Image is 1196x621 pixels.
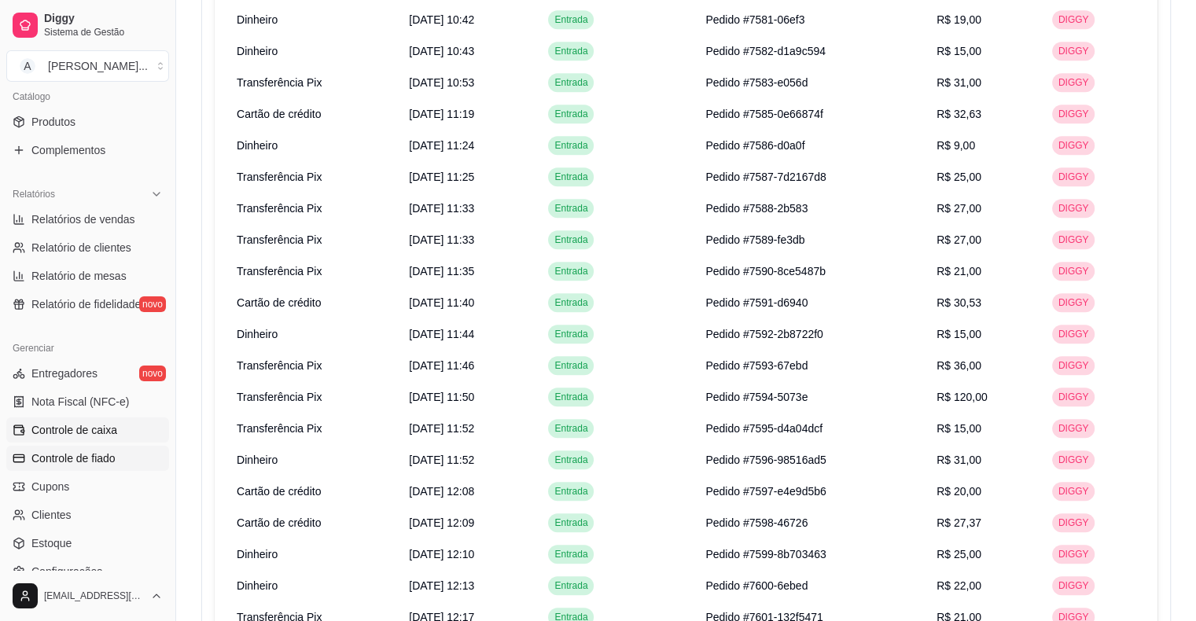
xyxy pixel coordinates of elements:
[409,45,474,57] span: [DATE] 10:43
[705,579,808,592] span: Pedido #7600-6ebed
[705,171,826,183] span: Pedido #7587-7d2167d8
[1055,422,1092,435] span: DIGGY
[937,485,981,498] span: R$ 20,00
[409,108,474,120] span: [DATE] 11:19
[551,76,591,89] span: Entrada
[705,422,822,435] span: Pedido #7595-d4a04dcf
[705,328,822,340] span: Pedido #7592-2b8722f0
[551,265,591,277] span: Entrada
[31,366,98,381] span: Entregadores
[237,139,278,152] span: Dinheiro
[6,50,169,82] button: Select a team
[937,233,981,246] span: R$ 27,00
[31,507,72,523] span: Clientes
[237,76,322,89] span: Transferência Pix
[31,479,69,494] span: Cupons
[551,139,591,152] span: Entrada
[551,454,591,466] span: Entrada
[1055,45,1092,57] span: DIGGY
[1055,391,1092,403] span: DIGGY
[6,84,169,109] div: Catálogo
[409,391,474,403] span: [DATE] 11:50
[1055,233,1092,246] span: DIGGY
[6,577,169,615] button: [EMAIL_ADDRESS][DOMAIN_NAME]
[44,590,144,602] span: [EMAIL_ADDRESS][DOMAIN_NAME]
[705,76,808,89] span: Pedido #7583-e056d
[705,454,826,466] span: Pedido #7596-98516ad5
[705,233,804,246] span: Pedido #7589-fe3db
[937,516,981,529] span: R$ 27,37
[237,108,321,120] span: Cartão de crédito
[1055,13,1092,26] span: DIGGY
[937,391,988,403] span: R$ 120,00
[6,389,169,414] a: Nota Fiscal (NFC-e)
[6,531,169,556] a: Estoque
[13,188,55,200] span: Relatórios
[551,359,591,372] span: Entrada
[937,13,981,26] span: R$ 19,00
[937,265,981,277] span: R$ 21,00
[705,516,808,529] span: Pedido #7598-46726
[237,265,322,277] span: Transferência Pix
[937,202,981,215] span: R$ 27,00
[237,296,321,309] span: Cartão de crédito
[409,328,474,340] span: [DATE] 11:44
[31,268,127,284] span: Relatório de mesas
[937,296,981,309] span: R$ 30,53
[1055,579,1092,592] span: DIGGY
[705,139,804,152] span: Pedido #7586-d0a0f
[409,548,474,560] span: [DATE] 12:10
[937,139,975,152] span: R$ 9,00
[551,422,591,435] span: Entrada
[31,422,117,438] span: Controle de caixa
[237,171,322,183] span: Transferência Pix
[551,516,591,529] span: Entrada
[6,207,169,232] a: Relatórios de vendas
[551,45,591,57] span: Entrada
[6,263,169,288] a: Relatório de mesas
[237,45,278,57] span: Dinheiro
[937,579,981,592] span: R$ 22,00
[409,454,474,466] span: [DATE] 11:52
[31,114,75,130] span: Produtos
[1055,202,1092,215] span: DIGGY
[705,391,808,403] span: Pedido #7594-5073e
[551,233,591,246] span: Entrada
[705,265,826,277] span: Pedido #7590-8ce5487b
[6,336,169,361] div: Gerenciar
[1055,516,1092,529] span: DIGGY
[1055,548,1092,560] span: DIGGY
[409,579,474,592] span: [DATE] 12:13
[237,548,278,560] span: Dinheiro
[409,359,474,372] span: [DATE] 11:46
[44,26,163,39] span: Sistema de Gestão
[6,138,169,163] a: Complementos
[6,292,169,317] a: Relatório de fidelidadenovo
[237,391,322,403] span: Transferência Pix
[237,328,278,340] span: Dinheiro
[6,235,169,260] a: Relatório de clientes
[237,202,322,215] span: Transferência Pix
[31,240,131,255] span: Relatório de clientes
[237,359,322,372] span: Transferência Pix
[1055,171,1092,183] span: DIGGY
[1055,359,1092,372] span: DIGGY
[6,417,169,443] a: Controle de caixa
[31,535,72,551] span: Estoque
[409,233,474,246] span: [DATE] 11:33
[6,6,169,44] a: DiggySistema de Gestão
[409,202,474,215] span: [DATE] 11:33
[31,142,105,158] span: Complementos
[1055,108,1092,120] span: DIGGY
[551,13,591,26] span: Entrada
[6,361,169,386] a: Entregadoresnovo
[705,108,822,120] span: Pedido #7585-0e66874f
[409,296,474,309] span: [DATE] 11:40
[937,171,981,183] span: R$ 25,00
[551,296,591,309] span: Entrada
[1055,485,1092,498] span: DIGGY
[705,45,826,57] span: Pedido #7582-d1a9c594
[1055,328,1092,340] span: DIGGY
[551,579,591,592] span: Entrada
[409,76,474,89] span: [DATE] 10:53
